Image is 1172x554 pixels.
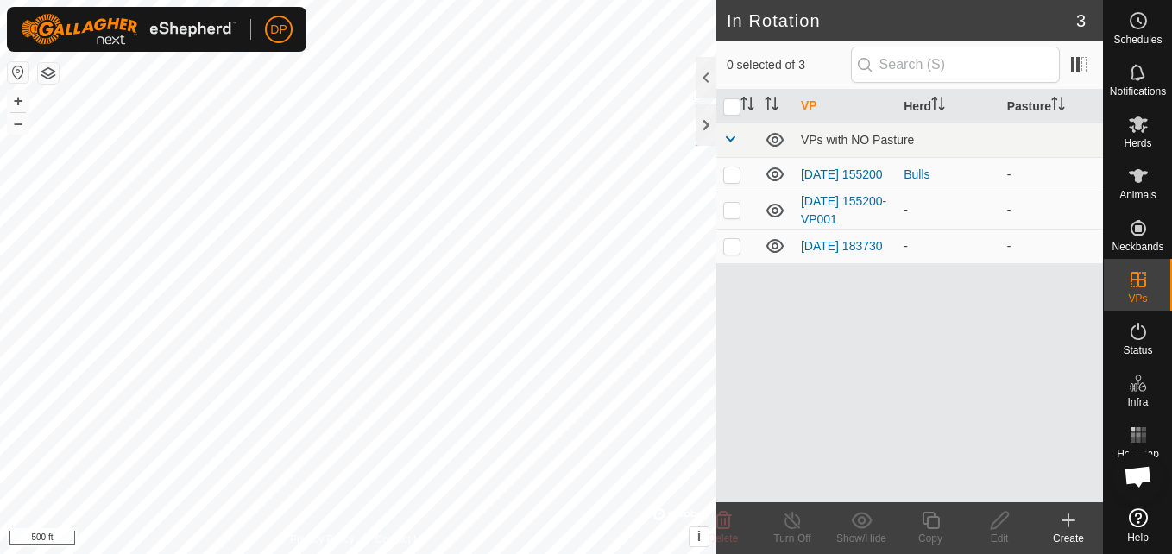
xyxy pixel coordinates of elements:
[375,532,426,547] a: Contact Us
[965,531,1034,546] div: Edit
[896,531,965,546] div: Copy
[727,56,851,74] span: 0 selected of 3
[1123,345,1152,356] span: Status
[801,167,883,181] a: [DATE] 155200
[801,194,886,226] a: [DATE] 155200-VP001
[801,133,1096,147] div: VPs with NO Pasture
[1128,293,1147,304] span: VPs
[1104,501,1172,550] a: Help
[904,237,992,255] div: -
[1113,35,1162,45] span: Schedules
[765,99,778,113] p-sorticon: Activate to sort
[904,166,992,184] div: Bulls
[1127,397,1148,407] span: Infra
[709,532,739,545] span: Delete
[897,90,999,123] th: Herd
[931,99,945,113] p-sorticon: Activate to sort
[1051,99,1065,113] p-sorticon: Activate to sort
[827,531,896,546] div: Show/Hide
[21,14,236,45] img: Gallagher Logo
[758,531,827,546] div: Turn Off
[904,201,992,219] div: -
[8,113,28,134] button: –
[1000,229,1103,263] td: -
[727,10,1076,31] h2: In Rotation
[740,99,754,113] p-sorticon: Activate to sort
[1034,531,1103,546] div: Create
[794,90,897,123] th: VP
[1112,242,1163,252] span: Neckbands
[290,532,355,547] a: Privacy Policy
[697,529,701,544] span: i
[1119,190,1156,200] span: Animals
[8,62,28,83] button: Reset Map
[1117,449,1159,459] span: Heatmap
[1000,157,1103,192] td: -
[1000,192,1103,229] td: -
[1000,90,1103,123] th: Pasture
[851,47,1060,83] input: Search (S)
[1110,86,1166,97] span: Notifications
[1127,532,1149,543] span: Help
[801,239,883,253] a: [DATE] 183730
[8,91,28,111] button: +
[38,63,59,84] button: Map Layers
[690,527,709,546] button: i
[1112,450,1164,502] div: Open chat
[270,21,287,39] span: DP
[1124,138,1151,148] span: Herds
[1076,8,1086,34] span: 3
